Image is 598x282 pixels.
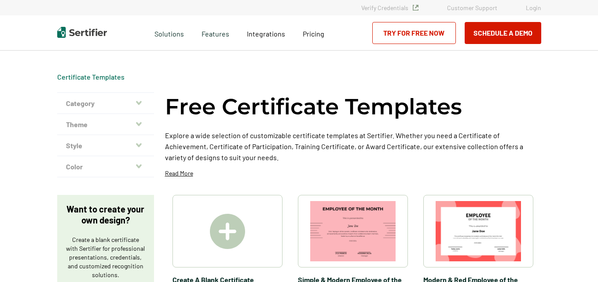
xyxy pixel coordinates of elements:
[361,4,418,11] a: Verify Credentials
[303,29,324,38] span: Pricing
[210,214,245,249] img: Create A Blank Certificate
[247,29,285,38] span: Integrations
[66,235,145,279] p: Create a blank certificate with Sertifier for professional presentations, credentials, and custom...
[165,92,462,121] h1: Free Certificate Templates
[526,4,541,11] a: Login
[202,27,229,38] span: Features
[310,201,396,261] img: Simple & Modern Employee of the Month Certificate Template
[66,204,145,226] p: Want to create your own design?
[447,4,497,11] a: Customer Support
[372,22,456,44] a: Try for Free Now
[57,73,125,81] div: Breadcrumb
[57,73,125,81] a: Certificate Templates
[413,5,418,11] img: Verified
[247,27,285,38] a: Integrations
[436,201,521,261] img: Modern & Red Employee of the Month Certificate Template
[57,156,154,177] button: Color
[303,27,324,38] a: Pricing
[57,93,154,114] button: Category
[165,169,193,178] p: Read More
[154,27,184,38] span: Solutions
[57,27,107,38] img: Sertifier | Digital Credentialing Platform
[165,130,541,163] p: Explore a wide selection of customizable certificate templates at Sertifier. Whether you need a C...
[57,114,154,135] button: Theme
[57,135,154,156] button: Style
